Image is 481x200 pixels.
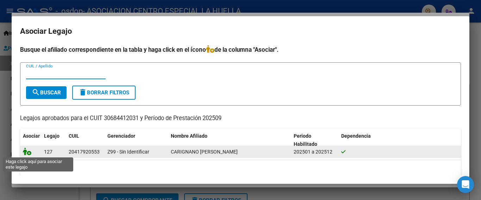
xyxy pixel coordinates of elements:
span: CUIL [69,133,79,139]
span: Nombre Afiliado [171,133,207,139]
mat-icon: search [32,88,40,96]
datatable-header-cell: Legajo [41,129,66,152]
h2: Asociar Legajo [20,25,461,38]
datatable-header-cell: Asociar [20,129,41,152]
datatable-header-cell: Dependencia [338,129,461,152]
div: 20417920553 [69,148,100,156]
button: Buscar [26,86,67,99]
span: Buscar [32,89,61,96]
span: Periodo Habilitado [294,133,317,147]
datatable-header-cell: Gerenciador [105,129,168,152]
datatable-header-cell: CUIL [66,129,105,152]
span: 127 [44,149,52,155]
span: Gerenciador [107,133,135,139]
datatable-header-cell: Nombre Afiliado [168,129,291,152]
span: Legajo [44,133,60,139]
span: Asociar [23,133,40,139]
h4: Busque el afiliado correspondiente en la tabla y haga click en el ícono de la columna "Asociar". [20,45,461,54]
p: Legajos aprobados para el CUIT 30684412031 y Período de Prestación 202509 [20,114,461,123]
button: Borrar Filtros [72,86,136,100]
span: Z99 - Sin Identificar [107,149,149,155]
span: Borrar Filtros [79,89,129,96]
div: 1 registros [20,160,461,178]
span: CARIGNANO FRANCO ANDRES [171,149,238,155]
div: 202501 a 202512 [294,148,336,156]
datatable-header-cell: Periodo Habilitado [291,129,338,152]
mat-icon: delete [79,88,87,96]
span: Dependencia [341,133,371,139]
div: Open Intercom Messenger [457,176,474,193]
